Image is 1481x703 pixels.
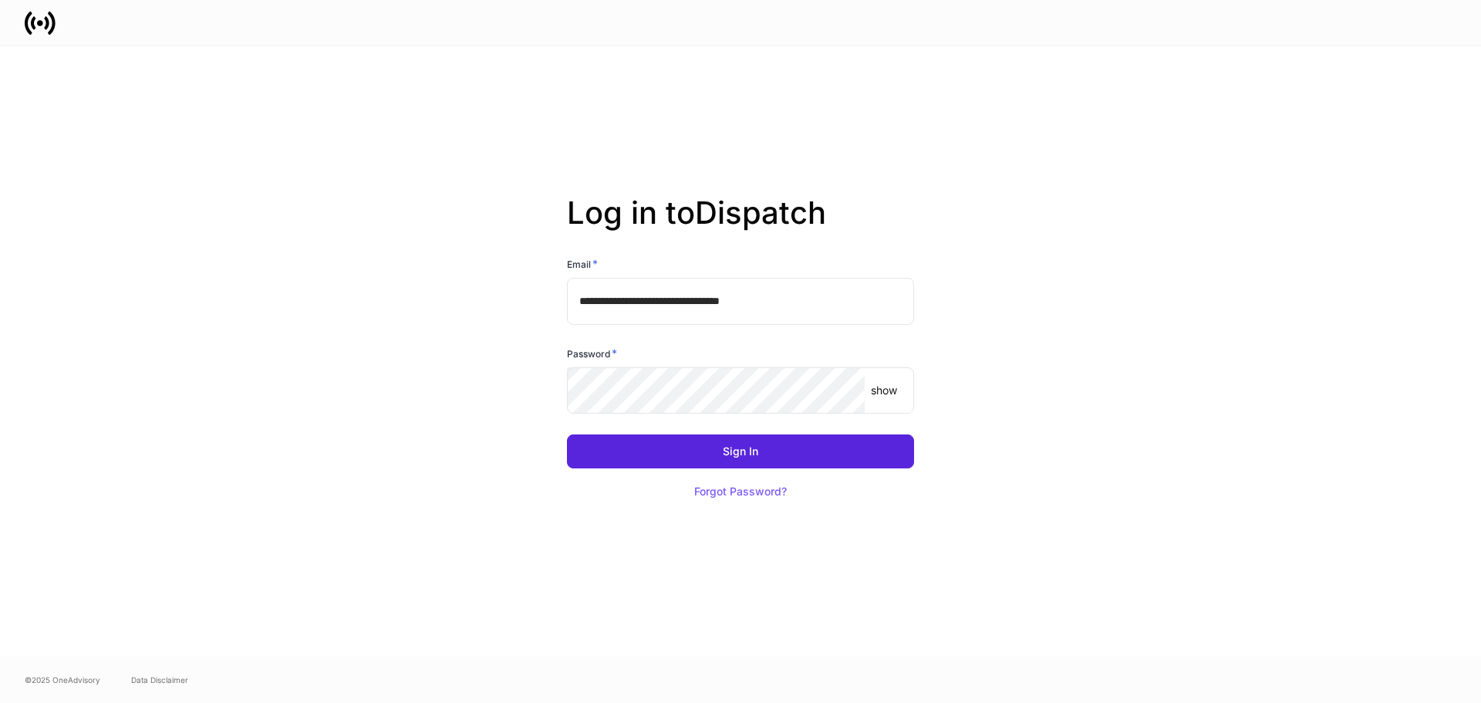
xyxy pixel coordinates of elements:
h6: Email [567,256,598,272]
button: Forgot Password? [675,475,806,509]
h6: Password [567,346,617,361]
p: show [871,383,897,398]
span: © 2025 OneAdvisory [25,674,100,686]
a: Data Disclaimer [131,674,188,686]
h2: Log in to Dispatch [567,194,914,256]
button: Sign In [567,434,914,468]
div: Sign In [723,446,758,457]
div: Forgot Password? [694,486,787,497]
